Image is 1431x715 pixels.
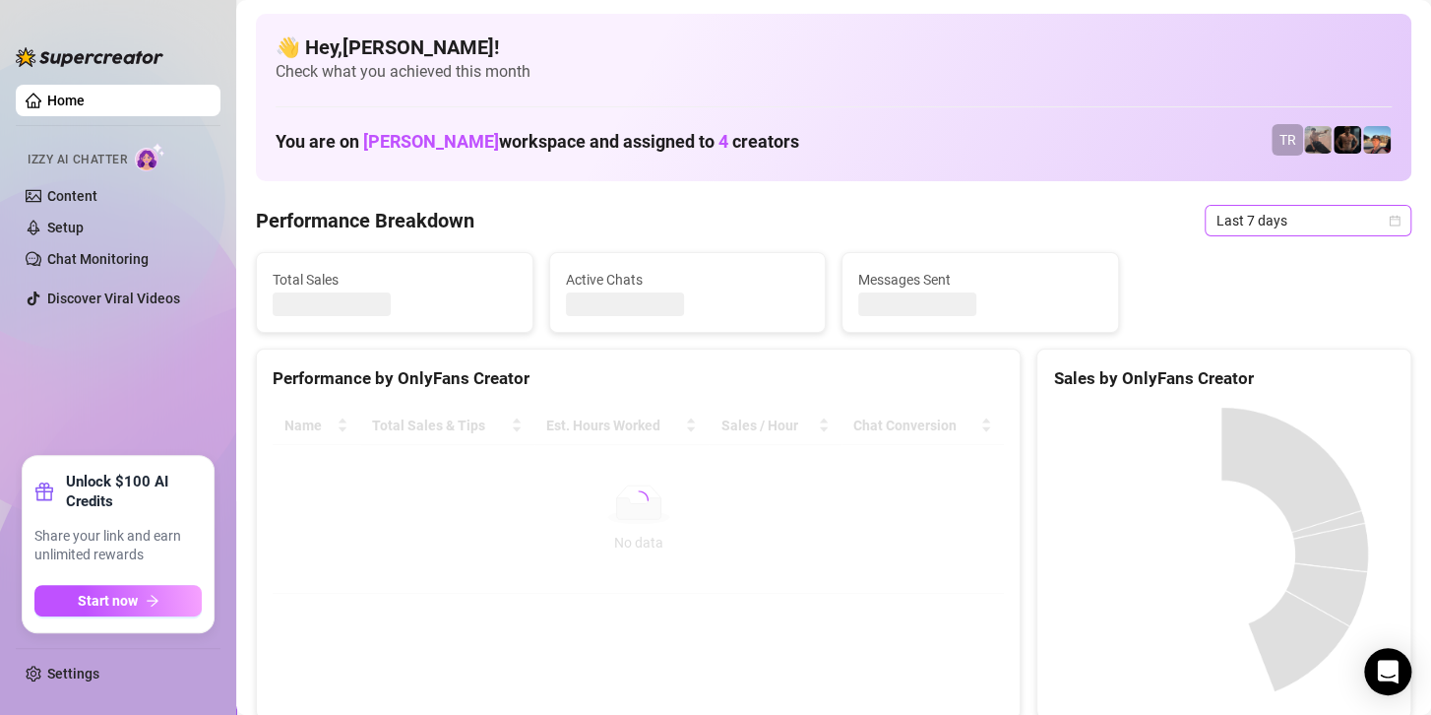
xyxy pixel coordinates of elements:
h4: 👋 Hey, [PERSON_NAME] ! [276,33,1392,61]
span: Start now [78,593,138,609]
button: Start nowarrow-right [34,585,202,617]
span: Messages Sent [858,269,1102,291]
span: calendar [1389,215,1400,227]
a: Settings [47,666,99,682]
span: Total Sales [273,269,517,291]
span: Izzy AI Chatter [28,151,127,169]
img: logo-BBDzfeDw.svg [16,47,163,67]
a: Discover Viral Videos [47,291,180,306]
span: 4 [718,131,728,152]
span: Check what you achieved this month [276,61,1392,83]
img: Trent [1334,126,1361,154]
span: gift [34,482,54,501]
strong: Unlock $100 AI Credits [66,472,202,511]
div: Performance by OnlyFans Creator [273,365,1004,392]
h4: Performance Breakdown [256,207,474,234]
a: Setup [47,220,84,235]
a: Content [47,188,97,204]
a: Chat Monitoring [47,251,149,267]
h1: You are on workspace and assigned to creators [276,131,799,153]
span: TR [1279,129,1296,151]
span: Share your link and earn unlimited rewards [34,527,202,565]
span: arrow-right [146,594,159,608]
span: [PERSON_NAME] [363,131,499,152]
div: Open Intercom Messenger [1364,648,1411,695]
img: Zach [1363,126,1391,154]
img: LC [1304,126,1332,154]
div: Sales by OnlyFans Creator [1053,365,1395,392]
img: AI Chatter [135,143,165,171]
span: loading [626,487,651,512]
span: Last 7 days [1216,206,1400,235]
span: Active Chats [566,269,810,291]
a: Home [47,93,85,108]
